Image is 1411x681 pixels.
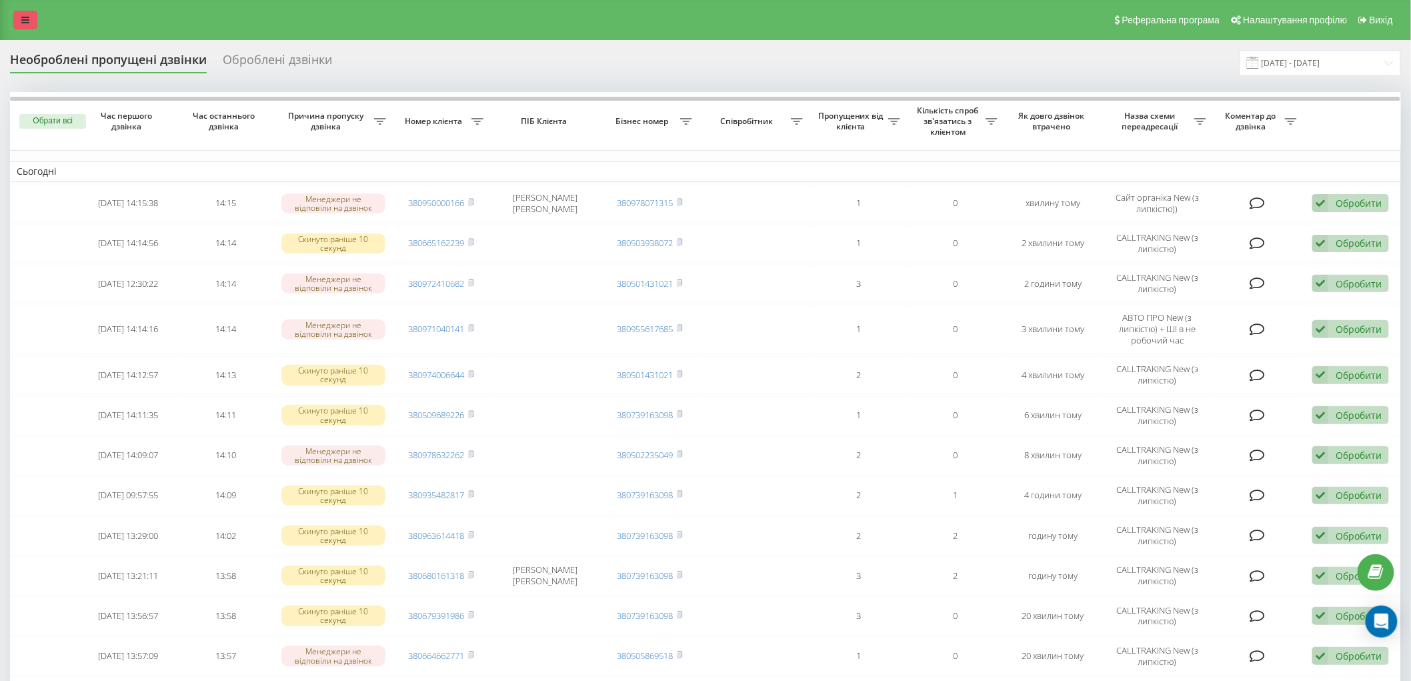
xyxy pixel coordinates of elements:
[617,530,673,542] a: 380739163098
[1004,185,1102,222] td: хвилину тому
[810,185,907,222] td: 1
[1336,610,1382,622] div: Обробити
[79,265,177,302] td: [DATE] 12:30:22
[1004,356,1102,394] td: 4 хвилини тому
[1102,305,1213,354] td: АВТО ПРО New (з липкістю) + ШІ в не робочий час
[399,116,471,127] span: Номер клієнта
[617,323,673,335] a: 380955617685
[1004,305,1102,354] td: 3 хвилини тому
[1336,237,1382,249] div: Обробити
[79,356,177,394] td: [DATE] 14:12:57
[907,396,1004,434] td: 0
[1108,111,1194,131] span: Назва схеми переадресації
[177,225,274,262] td: 14:14
[907,185,1004,222] td: 0
[907,437,1004,474] td: 0
[409,277,465,289] a: 380972410682
[1102,356,1213,394] td: CALLTRAKING New (з липкістю)
[409,530,465,542] a: 380963614418
[177,638,274,675] td: 13:57
[1336,530,1382,542] div: Обробити
[1004,597,1102,634] td: 20 хвилин тому
[617,489,673,501] a: 380739163098
[705,116,792,127] span: Співробітник
[409,237,465,249] a: 380665162239
[409,449,465,461] a: 380978632262
[1336,369,1382,382] div: Обробити
[177,597,274,634] td: 13:58
[409,369,465,381] a: 380974006644
[79,437,177,474] td: [DATE] 14:09:07
[281,233,386,253] div: Скинуто раніше 10 секунд
[810,597,907,634] td: 3
[617,197,673,209] a: 380978071315
[1004,638,1102,675] td: 20 хвилин тому
[19,114,86,129] button: Обрати всі
[490,185,601,222] td: [PERSON_NAME] [PERSON_NAME]
[409,570,465,582] a: 380680161318
[810,638,907,675] td: 1
[1102,225,1213,262] td: CALLTRAKING New (з липкістю)
[1336,650,1382,662] div: Обробити
[1004,396,1102,434] td: 6 хвилин тому
[1004,437,1102,474] td: 8 хвилин тому
[1122,15,1220,25] span: Реферальна програма
[1004,517,1102,554] td: годину тому
[810,396,907,434] td: 1
[79,517,177,554] td: [DATE] 13:29:00
[409,489,465,501] a: 380935482817
[281,446,386,466] div: Менеджери не відповіли на дзвінок
[79,557,177,594] td: [DATE] 13:21:11
[409,409,465,421] a: 380509689226
[177,437,274,474] td: 14:10
[1004,225,1102,262] td: 2 хвилини тому
[281,365,386,385] div: Скинуто раніше 10 секунд
[1102,638,1213,675] td: CALLTRAKING New (з липкістю)
[188,111,263,131] span: Час останнього дзвінка
[177,517,274,554] td: 14:02
[907,225,1004,262] td: 0
[79,477,177,514] td: [DATE] 09:57:55
[1370,15,1393,25] span: Вихід
[907,517,1004,554] td: 2
[907,597,1004,634] td: 0
[281,566,386,586] div: Скинуто раніше 10 секунд
[1004,265,1102,302] td: 2 години тому
[1336,449,1382,462] div: Обробити
[1336,570,1382,582] div: Обробити
[177,305,274,354] td: 14:14
[617,449,673,461] a: 380502235049
[177,265,274,302] td: 14:14
[608,116,680,127] span: Бізнес номер
[177,396,274,434] td: 14:11
[810,356,907,394] td: 2
[816,111,888,131] span: Пропущених від клієнта
[281,646,386,666] div: Менеджери не відповіли на дзвінок
[409,323,465,335] a: 380971040141
[810,305,907,354] td: 1
[617,570,673,582] a: 380739163098
[223,53,332,73] div: Оброблені дзвінки
[79,597,177,634] td: [DATE] 13:56:57
[409,197,465,209] a: 380950000166
[1336,409,1382,422] div: Обробити
[1102,396,1213,434] td: CALLTRAKING New (з липкістю)
[1016,111,1091,131] span: Як довго дзвінок втрачено
[1004,557,1102,594] td: годину тому
[281,111,373,131] span: Причина пропуску дзвінка
[91,111,166,131] span: Час першого дзвінка
[1102,517,1213,554] td: CALLTRAKING New (з липкістю)
[281,606,386,626] div: Скинуто раніше 10 секунд
[177,356,274,394] td: 14:13
[409,610,465,622] a: 380679391986
[907,477,1004,514] td: 1
[810,477,907,514] td: 2
[177,477,274,514] td: 14:09
[490,557,601,594] td: [PERSON_NAME] [PERSON_NAME]
[79,185,177,222] td: [DATE] 14:15:38
[281,526,386,546] div: Скинуто раніше 10 секунд
[810,225,907,262] td: 1
[907,638,1004,675] td: 0
[617,610,673,622] a: 380739163098
[10,53,207,73] div: Необроблені пропущені дзвінки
